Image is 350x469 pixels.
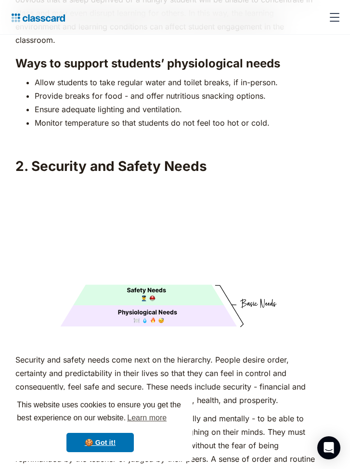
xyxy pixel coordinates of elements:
[15,134,315,148] p: ‍
[8,11,65,24] a: home
[35,89,315,103] li: Provide breaks for food - and offer nutritious snacking options.
[35,76,315,89] li: Allow students to take regular water and toilet breaks, if in-person.
[15,56,315,71] h3: Ways to support students’ physiological needs
[126,411,168,425] a: learn more about cookies
[323,6,342,29] div: menu
[8,390,193,461] div: cookieconsent
[15,353,315,407] p: Security and safety needs come next on the hierarchy. People desire order, certainty and predicta...
[317,436,340,459] div: Open Intercom Messenger
[15,180,315,330] img: Maslow's Hierarchy: Safety Needs
[15,157,315,175] h2: 2. Security and Safety Needs
[35,116,315,130] li: Monitor temperature so that students do not feel too hot or cold.
[17,399,183,425] span: This website uses cookies to ensure you get the best experience on our website.
[15,335,315,348] p: ‍
[35,103,315,116] li: Ensure adequate lighting and ventilation.
[66,433,134,452] a: dismiss cookie message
